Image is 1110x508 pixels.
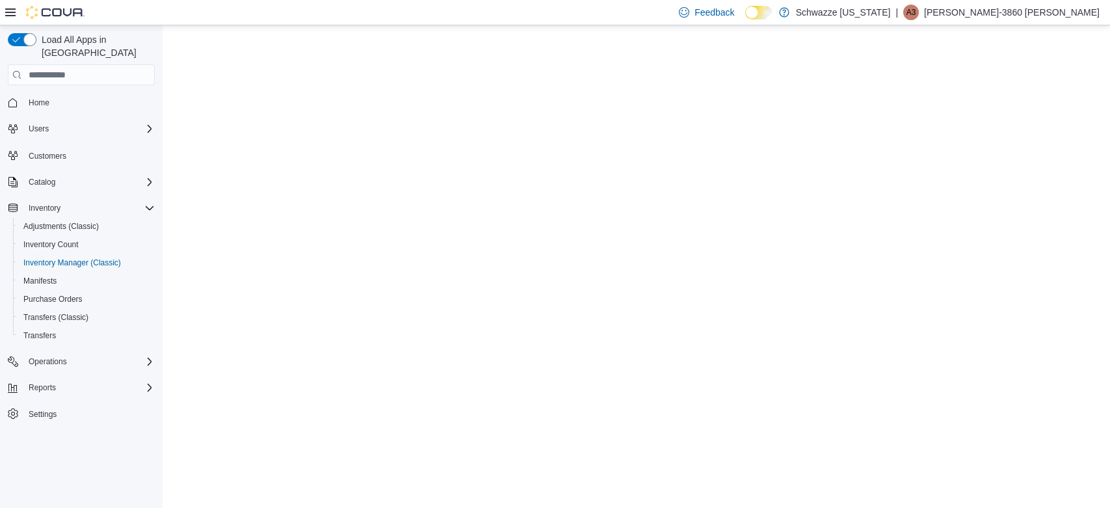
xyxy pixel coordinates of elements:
button: Home [3,93,160,112]
div: Alexis-3860 Shoope [903,5,919,20]
button: Operations [3,353,160,371]
span: Load All Apps in [GEOGRAPHIC_DATA] [36,33,155,59]
a: Manifests [18,273,62,289]
nav: Complex example [8,88,155,457]
img: Cova [26,6,85,19]
button: Inventory Manager (Classic) [13,254,160,272]
span: Adjustments (Classic) [18,219,155,234]
button: Operations [23,354,72,369]
span: Inventory Manager (Classic) [18,255,155,271]
input: Dark Mode [745,6,773,20]
a: Transfers [18,328,61,343]
span: Customers [29,151,66,161]
a: Inventory Manager (Classic) [18,255,126,271]
span: Users [23,121,155,137]
span: Inventory [23,200,155,216]
span: Transfers (Classic) [23,312,88,323]
button: Manifests [13,272,160,290]
span: Adjustments (Classic) [23,221,99,232]
span: Inventory Count [23,239,79,250]
span: Inventory Manager (Classic) [23,258,121,268]
span: Reports [23,380,155,395]
button: Inventory [3,199,160,217]
span: Feedback [694,6,734,19]
button: Inventory [23,200,66,216]
button: Transfers (Classic) [13,308,160,327]
span: Purchase Orders [18,291,155,307]
span: Inventory [29,203,60,213]
p: Schwazze [US_STATE] [796,5,891,20]
button: Adjustments (Classic) [13,217,160,235]
a: Customers [23,148,72,164]
span: Transfers [18,328,155,343]
span: Settings [23,406,155,422]
span: Transfers [23,330,56,341]
button: Catalog [3,173,160,191]
button: Catalog [23,174,60,190]
button: Users [3,120,160,138]
button: Users [23,121,54,137]
span: Catalog [23,174,155,190]
button: Inventory Count [13,235,160,254]
a: Transfers (Classic) [18,310,94,325]
span: Inventory Count [18,237,155,252]
span: Users [29,124,49,134]
button: Transfers [13,327,160,345]
span: Manifests [23,276,57,286]
span: Customers [23,147,155,163]
span: Reports [29,382,56,393]
a: Home [23,95,55,111]
a: Adjustments (Classic) [18,219,104,234]
span: Transfers (Classic) [18,310,155,325]
p: [PERSON_NAME]-3860 [PERSON_NAME] [924,5,1100,20]
span: Purchase Orders [23,294,83,304]
span: Home [29,98,49,108]
button: Purchase Orders [13,290,160,308]
span: Manifests [18,273,155,289]
span: Home [23,94,155,111]
button: Customers [3,146,160,165]
button: Reports [23,380,61,395]
span: Settings [29,409,57,420]
a: Inventory Count [18,237,84,252]
span: Operations [29,356,67,367]
a: Purchase Orders [18,291,88,307]
a: Settings [23,407,62,422]
span: Catalog [29,177,55,187]
span: Operations [23,354,155,369]
span: A3 [906,5,916,20]
button: Settings [3,405,160,423]
button: Reports [3,379,160,397]
p: | [895,5,898,20]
